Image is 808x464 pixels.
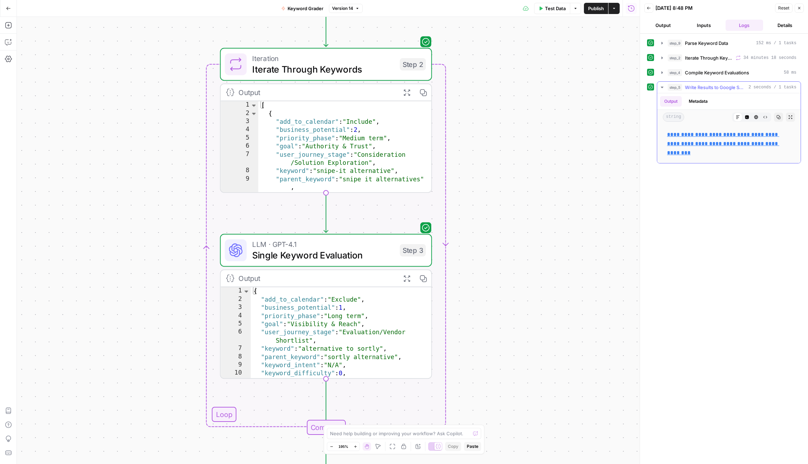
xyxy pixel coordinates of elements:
button: Test Data [534,3,570,14]
div: 1 [221,287,251,295]
span: 34 minutes 18 seconds [743,55,796,61]
div: LLM · GPT-4.1Single Keyword EvaluationStep 3Output{ "add_to_calendar":"Exclude", "business_potent... [220,234,432,379]
div: 2 seconds / 1 tasks [657,93,801,163]
div: 3 [221,117,258,126]
span: Toggle code folding, rows 2 through 16 [250,109,257,117]
span: Copy [448,443,458,450]
div: 9 [221,361,251,369]
div: 3 [221,304,251,312]
button: Paste [464,442,481,451]
span: Toggle code folding, rows 1 through 15 [243,287,250,295]
div: 10 [221,191,258,208]
div: Output [238,87,394,98]
div: 1 [221,101,258,109]
button: Keyword Grader [277,3,328,14]
span: step_9 [668,40,682,47]
span: Toggle code folding, rows 1 through 2447 [250,101,257,109]
button: 34 minutes 18 seconds [657,52,801,63]
span: Iterate Through Keywords [252,62,395,76]
span: Publish [588,5,604,12]
div: 4 [221,312,251,320]
button: Publish [584,3,608,14]
button: Version 14 [329,4,363,13]
div: 7 [221,150,258,167]
div: 6 [221,328,251,345]
div: 8 [221,167,258,175]
div: 5 [221,134,258,142]
span: Reset [778,5,789,11]
g: Edge from step_9 to step_2 [324,6,328,46]
div: 10 [221,369,251,377]
span: Iteration [252,53,395,63]
div: 9 [221,175,258,191]
span: 58 ms [784,69,796,76]
span: Write Results to Google Sheets [685,84,746,91]
button: Details [766,20,804,31]
div: Step 2 [400,58,426,70]
span: Keyword Grader [288,5,323,12]
span: Single Keyword Evaluation [252,248,395,262]
button: 58 ms [657,67,801,78]
button: Copy [445,442,461,451]
span: Paste [467,443,478,450]
span: Version 14 [332,5,353,12]
div: Complete [220,420,432,435]
span: 195% [338,444,348,449]
div: Complete [307,420,345,435]
div: Step 3 [400,244,426,256]
div: 6 [221,142,258,150]
span: 152 ms / 1 tasks [756,40,796,46]
button: Inputs [685,20,723,31]
span: step_5 [668,84,682,91]
span: 2 seconds / 1 tasks [748,84,796,90]
div: 5 [221,320,251,328]
button: Metadata [685,96,712,107]
button: Reset [775,4,793,13]
span: step_2 [668,54,682,61]
div: 2 [221,295,251,303]
span: Compile Keyword Evaluations [685,69,749,76]
div: Output [238,273,394,284]
div: 8 [221,353,251,361]
div: 7 [221,345,251,353]
span: string [663,113,684,122]
div: 4 [221,126,258,134]
span: step_4 [668,69,682,76]
button: Output [644,20,682,31]
span: Parse Keyword Data [685,40,728,47]
div: 2 [221,109,258,117]
span: Test Data [545,5,566,12]
button: 152 ms / 1 tasks [657,38,801,49]
button: Logs [726,20,763,31]
div: LoopIterationIterate Through KeywordsStep 2Output[ { "add_to_calendar":"Include", "business_poten... [220,48,432,193]
button: 2 seconds / 1 tasks [657,82,801,93]
g: Edge from step_2 to step_3 [324,193,328,233]
button: Output [660,96,682,107]
span: Iterate Through Keywords [685,54,733,61]
div: 11 [221,377,251,385]
span: LLM · GPT-4.1 [252,238,395,249]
